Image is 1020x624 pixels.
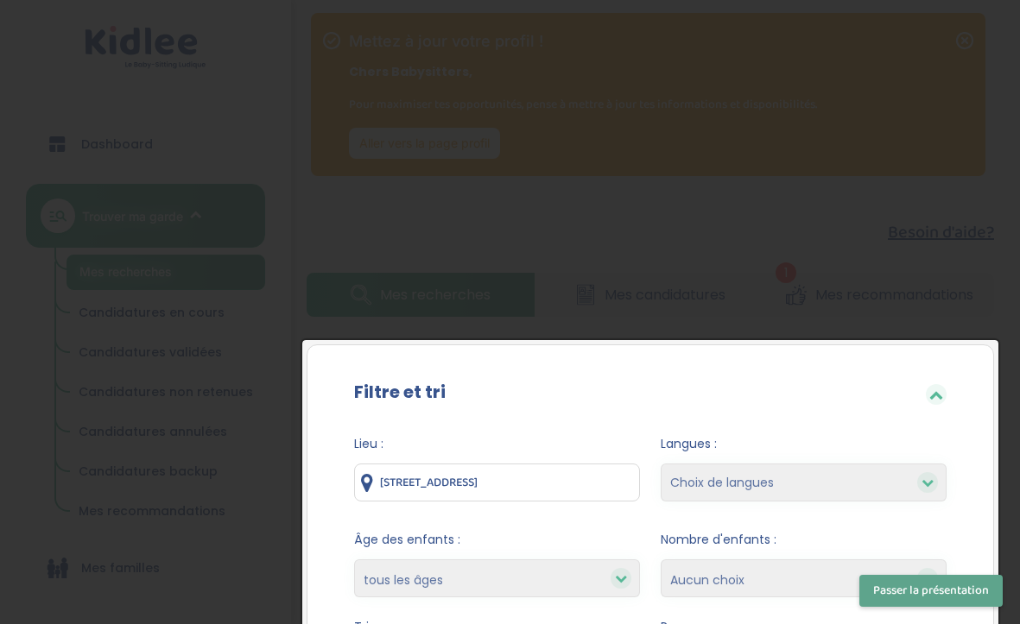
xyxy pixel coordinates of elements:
input: Ville ou code postale [354,463,640,501]
span: Nombre d'enfants : [661,531,947,549]
label: Filtre et tri [354,379,446,405]
button: Passer la présentation [859,575,1003,607]
span: Langues : [661,435,947,453]
span: Âge des enfants : [354,531,640,549]
span: Lieu : [354,435,640,453]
